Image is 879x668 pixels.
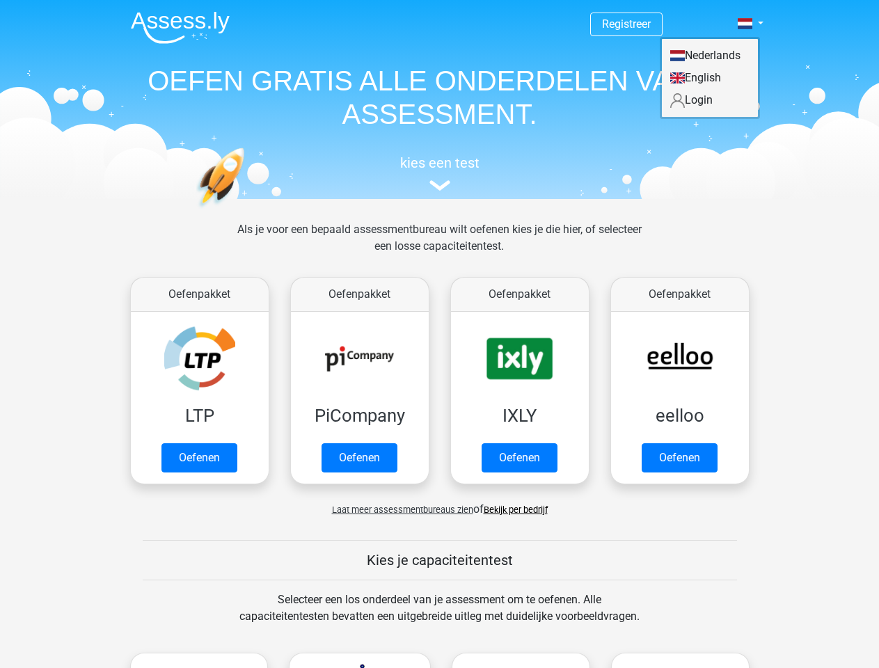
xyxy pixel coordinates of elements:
h5: kies een test [120,154,760,171]
img: oefenen [196,148,299,273]
span: Laat meer assessmentbureaus zien [332,504,473,515]
img: assessment [429,180,450,191]
a: Nederlands [662,45,758,67]
h5: Kies je capaciteitentest [143,552,737,568]
a: kies een test [120,154,760,191]
img: Assessly [131,11,230,44]
a: Oefenen [642,443,718,472]
div: Selecteer een los onderdeel van je assessment om te oefenen. Alle capaciteitentesten bevatten een... [226,591,653,642]
div: Als je voor een bepaald assessmentbureau wilt oefenen kies je die hier, of selecteer een losse ca... [226,221,653,271]
h1: OEFEN GRATIS ALLE ONDERDELEN VAN JE ASSESSMENT. [120,64,760,131]
a: Bekijk per bedrijf [484,504,548,515]
a: Login [662,89,758,111]
a: English [662,67,758,89]
a: Oefenen [161,443,237,472]
a: Oefenen [482,443,557,472]
div: of [120,490,760,518]
a: Oefenen [322,443,397,472]
a: Registreer [602,17,651,31]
